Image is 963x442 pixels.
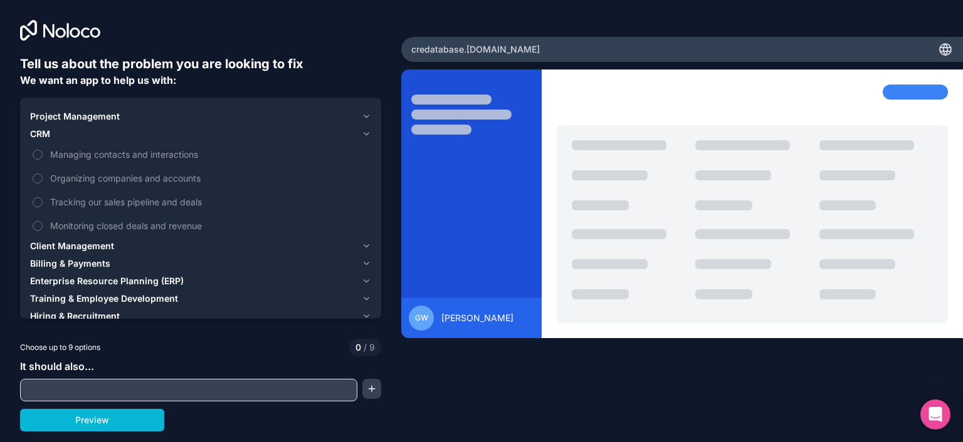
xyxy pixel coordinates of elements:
[30,108,371,125] button: Project Management
[50,195,369,208] span: Tracking our sales pipeline and deals
[30,272,371,290] button: Enterprise Resource Planning (ERP)
[33,150,43,160] button: Managing contacts and interactions
[30,257,110,270] span: Billing & Payments
[33,173,43,183] button: Organizing companies and accounts
[411,43,540,56] span: credatabase .[DOMAIN_NAME]
[30,255,371,272] button: Billing & Payments
[50,172,369,185] span: Organizing companies and accounts
[30,110,120,123] span: Project Management
[30,143,371,237] div: CRM
[33,221,43,231] button: Monitoring closed deals and revenue
[20,74,176,86] span: We want an app to help us with:
[30,292,178,305] span: Training & Employee Development
[30,128,50,140] span: CRM
[920,399,950,429] div: Open Intercom Messenger
[20,342,100,353] span: Choose up to 9 options
[30,307,371,325] button: Hiring & Recruitment
[441,312,513,324] span: [PERSON_NAME]
[30,240,114,252] span: Client Management
[30,290,371,307] button: Training & Employee Development
[50,148,369,161] span: Managing contacts and interactions
[30,237,371,255] button: Client Management
[30,275,184,287] span: Enterprise Resource Planning (ERP)
[33,197,43,207] button: Tracking our sales pipeline and deals
[50,219,369,232] span: Monitoring closed deals and revenue
[30,310,120,322] span: Hiring & Recruitment
[20,360,94,373] span: It should also...
[30,125,371,143] button: CRM
[364,342,367,352] span: /
[355,341,361,354] span: 0
[415,313,428,323] span: GW
[20,55,381,73] h6: Tell us about the problem you are looking to fix
[361,341,375,354] span: 9
[20,409,164,431] button: Preview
